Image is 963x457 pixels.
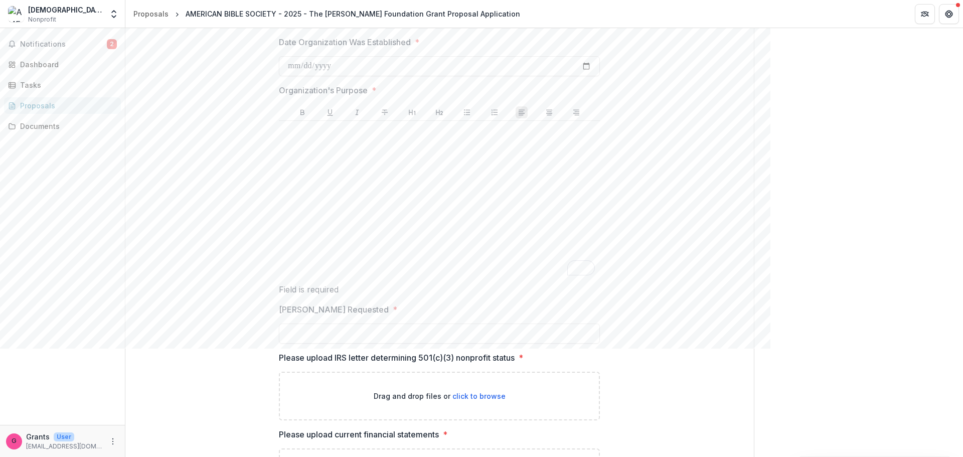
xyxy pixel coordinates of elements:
[4,56,121,73] a: Dashboard
[279,283,600,295] div: Field is required
[28,15,56,24] span: Nonprofit
[4,36,121,52] button: Notifications2
[570,106,582,118] button: Align Right
[186,9,520,19] div: AMERICAN BIBLE SOCIETY - 2025 - The [PERSON_NAME] Foundation Grant Proposal Application
[406,106,418,118] button: Heading 1
[939,4,959,24] button: Get Help
[8,6,24,22] img: AMERICAN BIBLE SOCIETY
[20,121,113,131] div: Documents
[4,118,121,134] a: Documents
[133,9,169,19] div: Proposals
[452,392,506,400] span: click to browse
[54,432,74,441] p: User
[324,106,336,118] button: Underline
[279,428,439,440] p: Please upload current financial statements
[489,106,501,118] button: Ordered List
[12,438,17,444] div: Grants
[279,303,389,316] p: [PERSON_NAME] Requested
[107,4,121,24] button: Open entity switcher
[20,40,107,49] span: Notifications
[26,442,103,451] p: [EMAIL_ADDRESS][DOMAIN_NAME]
[279,352,515,364] p: Please upload IRS letter determining 501(c)(3) nonprofit status
[279,36,411,48] p: Date Organization Was Established
[283,125,596,275] div: To enrich screen reader interactions, please activate Accessibility in Grammarly extension settings
[20,59,113,70] div: Dashboard
[107,435,119,447] button: More
[516,106,528,118] button: Align Left
[28,5,103,15] div: [DEMOGRAPHIC_DATA]
[129,7,524,21] nav: breadcrumb
[4,77,121,93] a: Tasks
[20,80,113,90] div: Tasks
[543,106,555,118] button: Align Center
[4,97,121,114] a: Proposals
[129,7,173,21] a: Proposals
[26,431,50,442] p: Grants
[296,106,308,118] button: Bold
[461,106,473,118] button: Bullet List
[20,100,113,111] div: Proposals
[107,39,117,49] span: 2
[351,106,363,118] button: Italicize
[374,391,506,401] p: Drag and drop files or
[433,106,445,118] button: Heading 2
[279,84,368,96] p: Organization's Purpose
[915,4,935,24] button: Partners
[379,106,391,118] button: Strike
